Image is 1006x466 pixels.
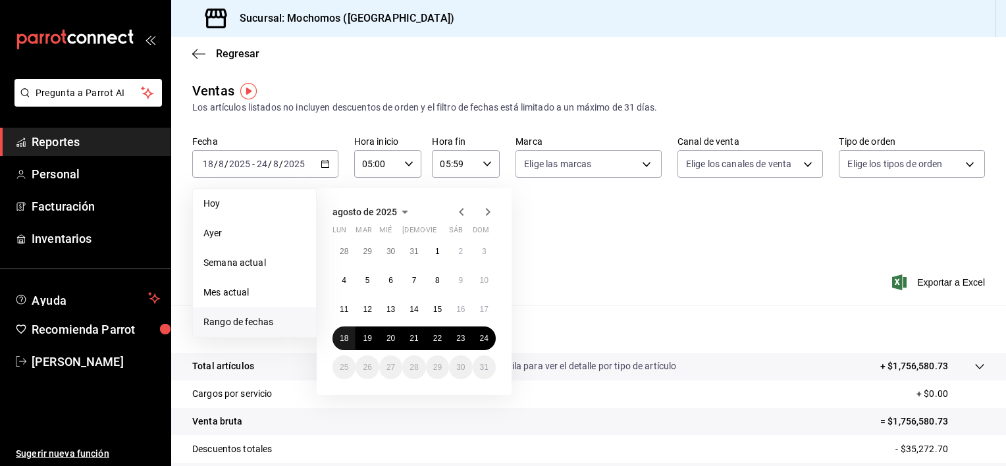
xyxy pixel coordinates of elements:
abbr: miércoles [379,226,392,240]
button: 25 de agosto de 2025 [332,355,356,379]
abbr: 1 de agosto de 2025 [435,247,440,256]
button: 26 de agosto de 2025 [356,355,379,379]
abbr: 23 de agosto de 2025 [456,334,465,343]
div: Los artículos listados no incluyen descuentos de orden y el filtro de fechas está limitado a un m... [192,101,985,115]
button: 31 de julio de 2025 [402,240,425,263]
button: 18 de agosto de 2025 [332,326,356,350]
abbr: 11 de agosto de 2025 [340,305,348,314]
button: 14 de agosto de 2025 [402,298,425,321]
button: 1 de agosto de 2025 [426,240,449,263]
button: 23 de agosto de 2025 [449,326,472,350]
button: 28 de agosto de 2025 [402,355,425,379]
button: Exportar a Excel [895,274,985,290]
abbr: 14 de agosto de 2025 [410,305,418,314]
abbr: 28 de agosto de 2025 [410,363,418,372]
span: Inventarios [32,230,160,247]
button: 28 de julio de 2025 [332,240,356,263]
input: -- [202,159,214,169]
button: 5 de agosto de 2025 [356,269,379,292]
abbr: 21 de agosto de 2025 [410,334,418,343]
abbr: viernes [426,226,437,240]
input: ---- [283,159,305,169]
abbr: 19 de agosto de 2025 [363,334,371,343]
button: 6 de agosto de 2025 [379,269,402,292]
button: 29 de agosto de 2025 [426,355,449,379]
abbr: 27 de agosto de 2025 [386,363,395,372]
button: 17 de agosto de 2025 [473,298,496,321]
p: Resumen [192,321,985,337]
span: / [279,159,283,169]
button: 3 de agosto de 2025 [473,240,496,263]
span: Reportes [32,133,160,151]
span: Rango de fechas [203,315,305,329]
p: Venta bruta [192,415,242,428]
abbr: 18 de agosto de 2025 [340,334,348,343]
button: 31 de agosto de 2025 [473,355,496,379]
label: Hora fin [432,137,500,146]
abbr: 3 de agosto de 2025 [482,247,487,256]
span: Personal [32,165,160,183]
abbr: 28 de julio de 2025 [340,247,348,256]
abbr: 30 de agosto de 2025 [456,363,465,372]
p: = $1,756,580.73 [880,415,985,428]
span: / [268,159,272,169]
button: 12 de agosto de 2025 [356,298,379,321]
abbr: 9 de agosto de 2025 [458,276,463,285]
abbr: 15 de agosto de 2025 [433,305,442,314]
button: 29 de julio de 2025 [356,240,379,263]
p: Cargos por servicio [192,387,273,401]
span: Elige las marcas [524,157,591,170]
label: Fecha [192,137,338,146]
span: Regresar [216,47,259,60]
abbr: 30 de julio de 2025 [386,247,395,256]
span: - [252,159,255,169]
span: Elige los canales de venta [686,157,791,170]
abbr: sábado [449,226,463,240]
abbr: martes [356,226,371,240]
span: Elige los tipos de orden [847,157,942,170]
span: Facturación [32,197,160,215]
abbr: 20 de agosto de 2025 [386,334,395,343]
span: / [214,159,218,169]
abbr: 2 de agosto de 2025 [458,247,463,256]
button: 24 de agosto de 2025 [473,326,496,350]
button: 4 de agosto de 2025 [332,269,356,292]
input: -- [273,159,279,169]
button: 11 de agosto de 2025 [332,298,356,321]
span: Sugerir nueva función [16,447,160,461]
abbr: 7 de agosto de 2025 [412,276,417,285]
label: Canal de venta [677,137,824,146]
abbr: 8 de agosto de 2025 [435,276,440,285]
div: Ventas [192,81,234,101]
label: Tipo de orden [839,137,985,146]
p: Descuentos totales [192,442,272,456]
abbr: 25 de agosto de 2025 [340,363,348,372]
p: + $0.00 [916,387,985,401]
button: 7 de agosto de 2025 [402,269,425,292]
button: 19 de agosto de 2025 [356,326,379,350]
button: 15 de agosto de 2025 [426,298,449,321]
abbr: 12 de agosto de 2025 [363,305,371,314]
abbr: 22 de agosto de 2025 [433,334,442,343]
button: Pregunta a Parrot AI [14,79,162,107]
button: 2 de agosto de 2025 [449,240,472,263]
span: Semana actual [203,256,305,270]
span: agosto de 2025 [332,207,397,217]
input: ---- [228,159,251,169]
label: Hora inicio [354,137,422,146]
abbr: 29 de julio de 2025 [363,247,371,256]
button: 13 de agosto de 2025 [379,298,402,321]
button: 22 de agosto de 2025 [426,326,449,350]
abbr: 31 de agosto de 2025 [480,363,489,372]
span: Pregunta a Parrot AI [36,86,142,100]
button: 30 de julio de 2025 [379,240,402,263]
abbr: 10 de agosto de 2025 [480,276,489,285]
abbr: lunes [332,226,346,240]
p: Da clic en la fila para ver el detalle por tipo de artículo [458,359,677,373]
span: Hoy [203,197,305,211]
button: 16 de agosto de 2025 [449,298,472,321]
img: Tooltip marker [240,83,257,99]
p: + $1,756,580.73 [880,359,948,373]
